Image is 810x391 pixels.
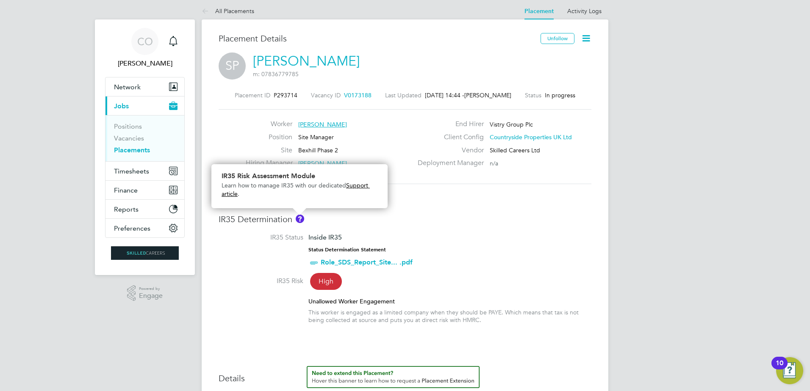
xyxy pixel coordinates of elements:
[253,53,360,69] a: [PERSON_NAME]
[139,292,163,300] span: Engage
[95,19,195,275] nav: Main navigation
[114,102,129,110] span: Jobs
[238,190,239,198] span: .
[545,91,575,99] span: In progress
[310,273,342,290] span: High
[222,182,370,198] a: Support article
[308,247,386,253] strong: Status Determination Statement
[114,205,139,213] span: Reports
[139,285,163,292] span: Powered by
[114,134,144,142] a: Vacancies
[246,120,292,129] label: Worker
[321,258,413,266] a: Role_SDS_Report_Site... .pdf
[202,7,254,15] a: All Placements
[307,366,480,388] button: How to extend a Placement?
[246,159,292,168] label: Hiring Manager
[219,52,246,80] span: SP
[114,146,150,154] a: Placements
[114,122,142,130] a: Positions
[298,146,338,154] span: Bexhill Phase 2
[490,121,533,128] span: Vistry Group Plc
[308,297,591,305] div: Unallowed Worker Engagement
[114,83,141,91] span: Network
[298,121,347,128] span: [PERSON_NAME]
[105,28,185,69] a: Go to account details
[211,164,388,208] div: About IR35
[219,33,534,44] h3: Placement Details
[311,91,341,99] label: Vacancy ID
[344,91,372,99] span: V0173188
[114,224,150,232] span: Preferences
[219,214,591,225] h3: IR35 Determination
[464,91,511,99] span: [PERSON_NAME]
[524,8,554,15] a: Placement
[308,233,342,241] span: Inside IR35
[246,133,292,142] label: Position
[525,91,541,99] label: Status
[298,133,334,141] span: Site Manager
[222,182,346,189] span: Learn how to manage IR35 with our dedicated
[776,357,803,384] button: Open Resource Center, 10 new notifications
[111,246,179,260] img: skilledcareers-logo-retina.png
[490,160,498,167] span: n/a
[219,366,591,384] h3: Details
[425,91,464,99] span: [DATE] 14:44 -
[114,167,149,175] span: Timesheets
[413,159,484,168] label: Deployment Manager
[222,172,315,180] strong: IR35 Risk Assessment Module
[490,146,540,154] span: Skilled Careers Ltd
[219,277,303,286] label: IR35 Risk
[137,36,153,47] span: CO
[253,70,299,78] span: m: 07836779785
[567,7,602,15] a: Activity Logs
[114,186,138,194] span: Finance
[541,33,574,44] button: Unfollow
[413,120,484,129] label: End Hirer
[385,91,422,99] label: Last Updated
[219,233,303,242] label: IR35 Status
[246,146,292,155] label: Site
[298,160,347,167] span: [PERSON_NAME]
[235,91,270,99] label: Placement ID
[105,246,185,260] a: Go to home page
[776,363,783,374] div: 10
[413,146,484,155] label: Vendor
[296,215,304,223] button: About IR35
[105,58,185,69] span: Craig O'Donovan
[308,308,591,324] div: This worker is engaged as a limited company when they should be PAYE. Which means that tax is not...
[490,133,572,141] span: Countryside Properties UK Ltd
[274,91,297,99] span: P293714
[413,133,484,142] label: Client Config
